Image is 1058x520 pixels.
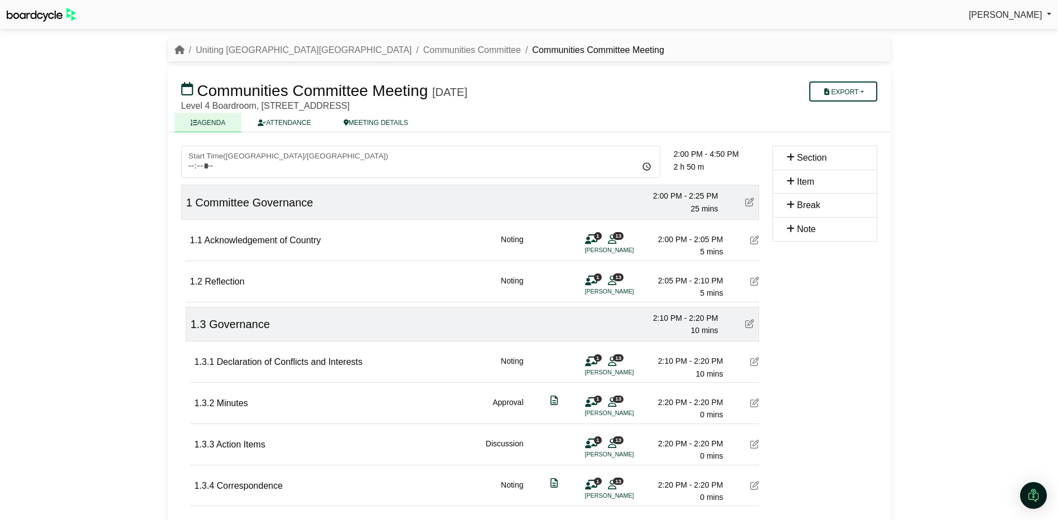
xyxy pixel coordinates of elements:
div: 2:00 PM - 2:05 PM [645,233,723,245]
span: 1.3.3 [195,440,215,449]
span: Acknowledgement of Country [204,235,321,245]
span: Action Items [216,440,265,449]
div: Open Intercom Messenger [1020,482,1047,509]
div: 2:05 PM - 2:10 PM [645,275,723,287]
div: [DATE] [432,85,467,99]
span: 5 mins [700,247,723,256]
a: ATTENDANCE [241,113,327,132]
span: 1 [594,436,602,444]
span: Correspondence [217,481,283,490]
span: 1.3.1 [195,357,215,367]
span: Committee Governance [195,196,313,209]
span: 1 [594,396,602,403]
span: Minutes [217,398,248,408]
a: Uniting [GEOGRAPHIC_DATA][GEOGRAPHIC_DATA] [196,45,412,55]
span: 1 [594,232,602,239]
span: Item [797,177,814,186]
span: 2 h 50 m [674,162,704,171]
span: 0 mins [700,410,723,419]
li: [PERSON_NAME] [585,368,669,377]
li: Communities Committee Meeting [521,43,664,57]
span: 13 [613,354,624,362]
span: 13 [613,478,624,485]
li: [PERSON_NAME] [585,491,669,500]
div: 2:10 PM - 2:20 PM [640,312,718,324]
div: 2:20 PM - 2:20 PM [645,479,723,491]
span: 1 [594,273,602,281]
span: 0 mins [700,451,723,460]
span: 1.3.2 [195,398,215,408]
span: Section [797,153,827,162]
span: 10 mins [690,326,718,335]
li: [PERSON_NAME] [585,450,669,459]
span: 1.3 [191,318,206,330]
img: BoardcycleBlackGreen-aaafeed430059cb809a45853b8cf6d952af9d84e6e89e1f1685b34bfd5cb7d64.svg [7,8,76,22]
li: [PERSON_NAME] [585,408,669,418]
span: 1.1 [190,235,202,245]
span: 1 [594,354,602,362]
span: Governance [209,318,270,330]
div: 2:00 PM - 4:50 PM [674,148,759,160]
div: Noting [501,355,523,380]
li: [PERSON_NAME] [585,287,669,296]
span: 1.2 [190,277,202,286]
a: MEETING DETAILS [327,113,424,132]
span: 10 mins [695,369,723,378]
span: 13 [613,273,624,281]
div: Noting [501,233,523,258]
span: Break [797,200,820,210]
a: [PERSON_NAME] [969,8,1051,22]
a: AGENDA [175,113,242,132]
span: 1 [186,196,192,209]
span: Communities Committee Meeting [197,82,428,99]
span: 5 mins [700,288,723,297]
div: Noting [501,275,523,300]
div: Noting [501,479,523,504]
span: Note [797,224,816,234]
div: 2:00 PM - 2:25 PM [640,190,718,202]
span: Declaration of Conflicts and Interests [217,357,363,367]
span: 13 [613,436,624,444]
span: 1.3.4 [195,481,215,490]
div: Approval [492,396,523,421]
span: 0 mins [700,493,723,502]
div: 2:20 PM - 2:20 PM [645,396,723,408]
button: Export [809,81,877,102]
nav: breadcrumb [175,43,664,57]
li: [PERSON_NAME] [585,245,669,255]
div: 2:10 PM - 2:20 PM [645,355,723,367]
span: 13 [613,232,624,239]
div: 2:20 PM - 2:20 PM [645,437,723,450]
span: Reflection [205,277,244,286]
span: [PERSON_NAME] [969,10,1042,20]
span: 1 [594,478,602,485]
span: 13 [613,396,624,403]
span: 25 mins [690,204,718,213]
div: Discussion [486,437,524,463]
span: Level 4 Boardroom, [STREET_ADDRESS] [181,101,350,110]
a: Communities Committee [423,45,521,55]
